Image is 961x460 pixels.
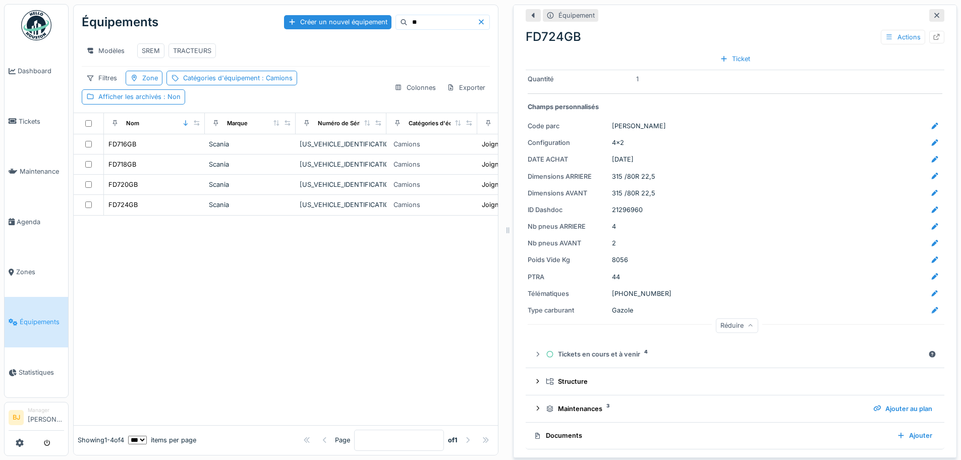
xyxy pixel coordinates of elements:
[318,119,364,128] div: Numéro de Série
[98,92,181,101] div: Afficher les archivés
[183,73,293,83] div: Catégories d'équipement
[528,272,608,282] div: PTRA
[612,121,666,131] div: [PERSON_NAME]
[173,46,211,56] div: TRACTEURS
[300,160,382,169] div: [US_VEHICLE_IDENTIFICATION_NUMBER]
[546,377,932,386] div: Structure
[209,139,292,149] div: Scania
[528,289,608,298] div: Télématiques
[528,155,608,164] div: DATE ACHAT
[393,180,420,189] div: Camions
[528,172,608,181] div: Dimensions ARRIERE
[335,435,350,445] div: Page
[108,180,138,189] div: FD720GB
[530,372,940,391] summary: Structure
[528,222,608,231] div: Nb pneus ARRIERE
[442,80,490,95] div: Exporter
[881,30,925,44] div: Actions
[612,205,643,215] div: 21296960
[612,172,655,181] div: 315 /80R 22,5
[108,160,136,169] div: FD718GB
[530,427,940,445] summary: DocumentsAjouter
[20,167,64,176] span: Maintenance
[893,429,936,442] div: Ajouter
[5,46,68,96] a: Dashboard
[716,318,758,333] div: Réduire
[227,119,248,128] div: Marque
[9,410,24,425] li: BJ
[409,119,479,128] div: Catégories d'équipement
[126,119,139,128] div: Nom
[636,74,639,84] div: 1
[526,28,944,46] div: FD724GB
[393,160,420,169] div: Camions
[82,43,129,58] div: Modèles
[393,200,420,210] div: Camions
[19,117,64,126] span: Tickets
[528,238,608,248] div: Nb pneus AVANT
[482,139,514,149] div: Joigneaux
[612,138,624,147] div: 4x2
[16,267,64,277] span: Zones
[18,66,64,76] span: Dashboard
[546,349,924,359] div: Tickets en cours et à venir
[482,200,514,210] div: Joigneaux
[390,80,440,95] div: Colonnes
[534,431,889,440] div: Documents
[28,406,64,428] li: [PERSON_NAME]
[78,435,124,445] div: Showing 1 - 4 of 4
[612,238,616,248] div: 2
[528,74,629,84] div: Quantité
[612,272,620,282] div: 44
[209,160,292,169] div: Scania
[530,399,940,418] summary: Maintenances3Ajouter au plan
[17,217,64,227] span: Agenda
[161,93,181,100] span: : Non
[28,406,64,414] div: Manager
[528,305,608,315] div: Type carburant
[9,406,64,431] a: BJ Manager[PERSON_NAME]
[142,46,160,56] div: SREM
[528,102,599,112] strong: Champs personnalisés
[558,11,595,20] div: Équipement
[82,9,158,35] div: Équipements
[260,74,293,82] span: : Camions
[19,368,64,377] span: Statistiques
[5,297,68,347] a: Équipements
[108,200,138,210] div: FD724GB
[284,15,391,29] div: Créer un nouvel équipement
[5,96,68,146] a: Tickets
[5,347,68,397] a: Statistiques
[448,435,458,445] strong: of 1
[528,188,608,198] div: Dimensions AVANT
[5,146,68,196] a: Maintenance
[5,196,68,246] a: Agenda
[108,139,136,149] div: FD716GB
[300,200,382,210] div: [US_VEHICLE_IDENTIFICATION_NUMBER]
[612,155,634,164] div: [DATE]
[546,404,865,414] div: Maintenances
[612,305,633,315] div: Gazole
[612,222,616,231] div: 4
[82,71,122,85] div: Filtres
[5,247,68,297] a: Zones
[716,52,754,66] div: Ticket
[393,139,420,149] div: Camions
[209,180,292,189] div: Scania
[528,205,608,215] div: ID Dashdoc
[612,188,655,198] div: 315 /80R 22,5
[612,255,628,265] div: 8056
[128,435,196,445] div: items per page
[869,402,936,416] div: Ajouter au plan
[300,180,382,189] div: [US_VEHICLE_IDENTIFICATION_NUMBER]
[21,10,51,40] img: Badge_color-CXgf-gQk.svg
[482,180,514,189] div: Joigneaux
[528,121,608,131] div: Code parc
[142,73,158,83] div: Zone
[482,160,514,169] div: Joigneaux
[20,317,64,327] span: Équipements
[528,255,608,265] div: Poids Vide Kg
[300,139,382,149] div: [US_VEHICLE_IDENTIFICATION_NUMBER]
[612,289,671,298] div: [PHONE_NUMBER]
[209,200,292,210] div: Scania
